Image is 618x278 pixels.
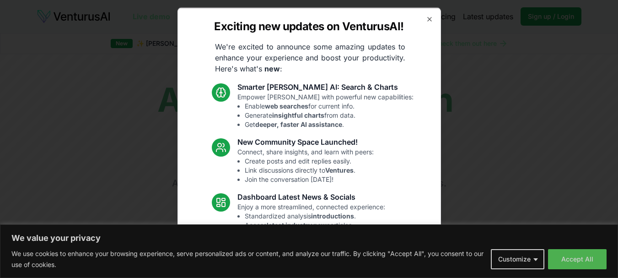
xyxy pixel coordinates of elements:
[237,202,385,239] p: Enjoy a more streamlined, connected experience:
[237,246,387,257] h3: Fixes and UI Polish
[272,111,324,119] strong: insightful charts
[267,221,330,229] strong: latest industry news
[245,229,385,239] li: See topics.
[245,120,414,129] li: Get .
[264,64,280,73] strong: new
[255,120,342,128] strong: deeper, faster AI assistance
[237,92,414,129] p: Empower [PERSON_NAME] with powerful new capabilities:
[245,165,374,174] li: Link discussions directly to .
[245,266,387,275] li: Resolved [PERSON_NAME] chart loading issue.
[237,136,374,147] h3: New Community Space Launched!
[237,147,374,184] p: Connect, share insights, and learn with peers:
[237,81,414,92] h3: Smarter [PERSON_NAME] AI: Search & Charts
[325,166,354,174] strong: Ventures
[265,102,308,109] strong: web searches
[245,220,385,229] li: Access articles.
[245,156,374,165] li: Create posts and edit replies easily.
[245,110,414,120] li: Generate from data.
[208,41,413,74] p: We're excited to announce some amazing updates to enhance your experience and boost your producti...
[237,191,385,202] h3: Dashboard Latest News & Socials
[245,211,385,220] li: Standardized analysis .
[245,174,374,184] li: Join the conversation [DATE]!
[256,230,330,238] strong: trending relevant social
[214,19,403,33] h2: Exciting new updates on VenturusAI!
[311,212,354,219] strong: introductions
[245,101,414,110] li: Enable for current info.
